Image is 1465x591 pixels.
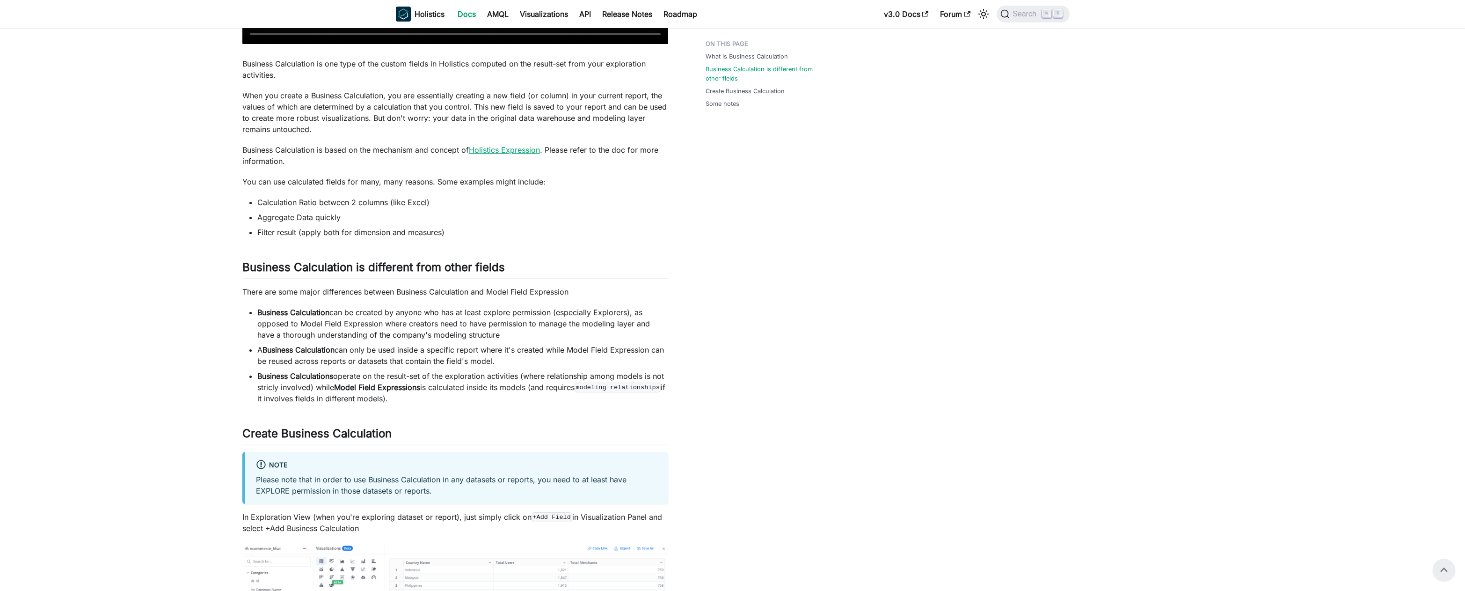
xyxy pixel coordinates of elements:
a: AMQL [481,7,514,22]
li: Filter result (apply both for dimension and measures) [257,227,668,238]
a: Visualizations [514,7,574,22]
a: Holistics Expression [469,145,540,155]
h2: Create Business Calculation [242,427,668,444]
strong: Model Field Expressions [334,383,420,392]
code: modeling relationships [575,383,661,392]
button: Switch between dark and light mode (currently light mode) [976,7,991,22]
span: Search [1010,10,1042,18]
b: Holistics [415,8,445,20]
button: Search (Command+K) [997,6,1069,22]
h2: Business Calculation is different from other fields [242,260,668,278]
button: Scroll back to top [1433,559,1455,581]
p: When you create a Business Calculation, you are essentially creating a new field (or column) in y... [242,90,668,135]
kbd: K [1053,9,1063,18]
p: Business Calculation is one type of the custom fields in Holistics computed on the result-set fro... [242,58,668,81]
a: v3.0 Docs [878,7,934,22]
strong: Business Calculations [257,371,333,381]
p: You can use calculated fields for many, many reasons. Some examples might include: [242,176,668,187]
a: Forum [934,7,976,22]
kbd: ⌘ [1042,9,1051,18]
p: Please note that in order to use Business Calculation in any datasets or reports, you need to at ... [256,474,657,496]
img: Holistics [396,7,411,22]
a: HolisticsHolistics [396,7,445,22]
p: Business Calculation is based on the mechanism and concept of . Please refer to the doc for more ... [242,144,668,167]
a: What is Business Calculation [706,52,788,61]
a: Business Calculation is different from other fields [706,65,826,82]
code: +Add Field [532,512,572,522]
a: API [574,7,597,22]
li: A can only be used inside a specific report where it's created while Model Field Expression can b... [257,344,668,367]
li: operate on the result-set of the exploration activities (where relationship among models is not s... [257,370,668,404]
p: There are some major differences between Business Calculation and Model Field Expression [242,286,668,297]
li: can be created by anyone who has at least explore permission (especially Explorers), as opposed t... [257,307,668,340]
li: Aggregate Data quickly [257,212,668,223]
strong: Business Calculation [257,308,329,317]
strong: Business Calculation [262,345,335,355]
a: Some notes [706,99,739,108]
a: Release Notes [597,7,658,22]
li: Calculation Ratio between 2 columns (like Excel) [257,197,668,208]
p: In Exploration View (when you're exploring dataset or report), just simply click on in Visualizat... [242,511,668,534]
div: Note [256,459,657,472]
a: Create Business Calculation [706,87,785,96]
a: Roadmap [658,7,703,22]
a: Docs [452,7,481,22]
